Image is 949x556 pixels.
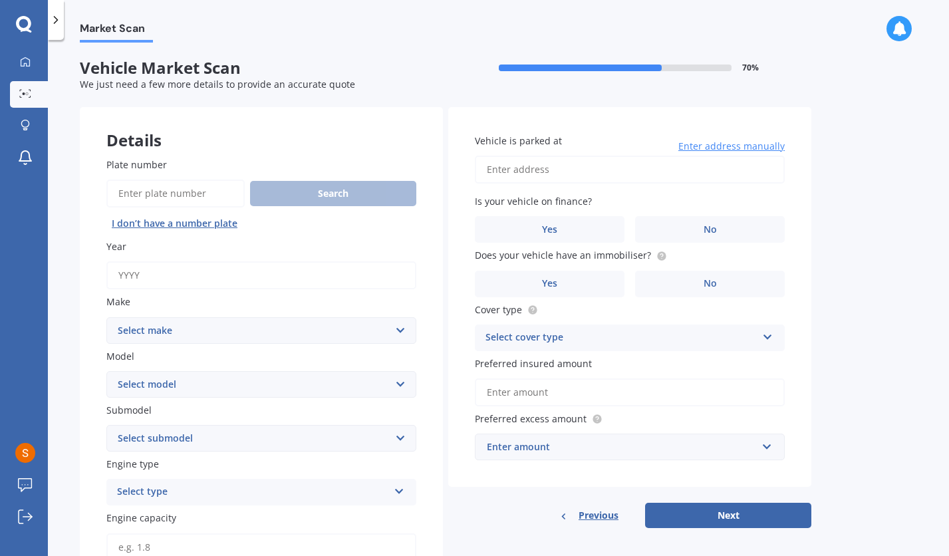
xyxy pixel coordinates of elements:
img: ACg8ocKukWDNQe1lWaY6nyEgm-IKVTkkk98nx_BwUJl8uWTW95v7WQ=s96-c [15,443,35,463]
div: Select cover type [485,330,757,346]
span: Is your vehicle on finance? [475,195,592,208]
span: Vehicle is parked at [475,134,562,147]
button: I don’t have a number plate [106,213,243,234]
span: Previous [579,505,618,525]
span: Market Scan [80,22,153,40]
span: Cover type [475,303,522,316]
span: Does your vehicle have an immobiliser? [475,249,651,262]
input: Enter address [475,156,785,184]
span: Yes [542,224,557,235]
span: Submodel [106,404,152,416]
span: We just need a few more details to provide an accurate quote [80,78,355,90]
div: Select type [117,484,388,500]
span: Year [106,240,126,253]
button: Next [645,503,811,528]
input: Enter plate number [106,180,245,208]
span: Model [106,350,134,362]
span: 70 % [742,63,759,72]
span: Preferred insured amount [475,357,592,370]
input: Enter amount [475,378,785,406]
input: YYYY [106,261,416,289]
span: No [704,224,717,235]
span: Make [106,296,130,309]
span: Engine capacity [106,512,176,525]
span: Yes [542,278,557,289]
div: Enter amount [487,440,757,454]
span: Enter address manually [678,140,785,153]
span: Engine type [106,458,159,470]
span: Preferred excess amount [475,412,587,425]
span: Plate number [106,158,167,171]
div: Details [80,107,443,147]
span: Vehicle Market Scan [80,59,446,78]
span: No [704,278,717,289]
